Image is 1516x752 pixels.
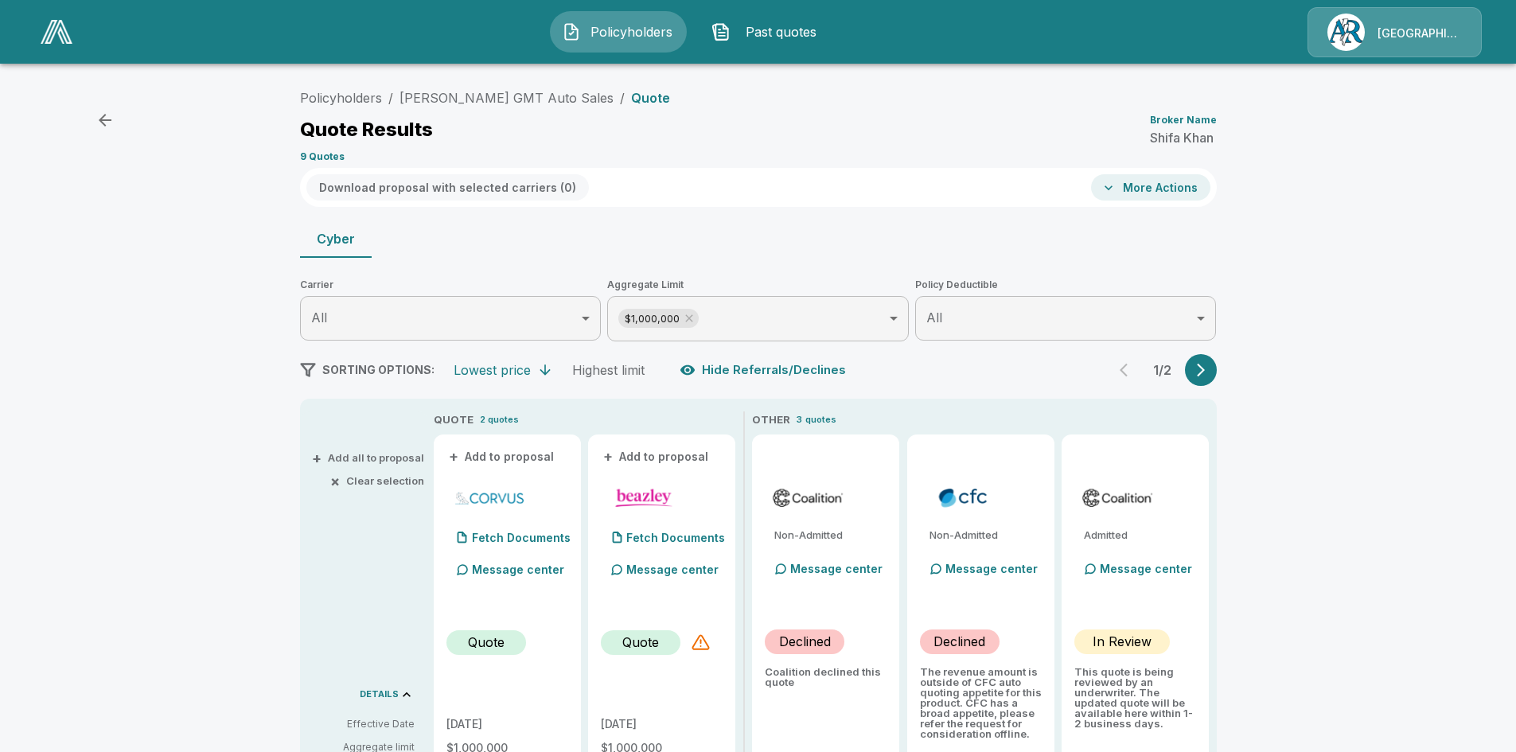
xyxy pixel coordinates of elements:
[388,88,393,107] li: /
[601,448,712,466] button: +Add to proposal
[926,485,1000,509] img: cfccyber
[312,453,322,463] span: +
[315,453,424,463] button: +Add all to proposal
[446,448,558,466] button: +Add to proposal
[1084,530,1196,540] p: Admitted
[300,277,602,293] span: Carrier
[300,90,382,106] a: Policyholders
[626,561,719,578] p: Message center
[774,530,887,540] p: Non-Admitted
[929,530,1042,540] p: Non-Admitted
[300,120,433,139] p: Quote Results
[1093,632,1152,651] p: In Review
[945,560,1038,577] p: Message center
[453,485,527,509] img: corvuscybersurplus
[926,310,942,325] span: All
[1081,485,1155,509] img: coalitioncyberadmitted
[805,413,836,427] p: quotes
[587,22,675,41] span: Policyholders
[676,355,852,385] button: Hide Referrals/Declines
[607,485,681,509] img: beazleycyber
[779,632,831,651] p: Declined
[618,309,699,328] div: $1,000,000
[572,362,645,378] div: Highest limit
[797,413,802,427] p: 3
[626,532,725,544] p: Fetch Documents
[333,476,424,486] button: ×Clear selection
[915,277,1217,293] span: Policy Deductible
[313,717,415,731] p: Effective Date
[550,11,687,53] button: Policyholders IconPolicyholders
[711,22,731,41] img: Past quotes Icon
[322,363,435,376] span: SORTING OPTIONS:
[765,667,887,688] p: Coalition declined this quote
[562,22,581,41] img: Policyholders Icon
[300,220,372,258] button: Cyber
[1074,667,1196,729] p: This quote is being reviewed by an underwriter. The updated quote will be available here within 1...
[399,90,614,106] a: [PERSON_NAME] GMT Auto Sales
[1100,560,1192,577] p: Message center
[454,362,531,378] div: Lowest price
[700,11,836,53] button: Past quotes IconPast quotes
[449,451,458,462] span: +
[360,690,399,699] p: DETAILS
[771,485,845,509] img: coalitioncyber
[468,633,505,652] p: Quote
[752,412,790,428] p: OTHER
[737,22,824,41] span: Past quotes
[620,88,625,107] li: /
[330,476,340,486] span: ×
[446,719,568,730] p: [DATE]
[300,152,345,162] p: 9 Quotes
[601,719,723,730] p: [DATE]
[933,632,985,651] p: Declined
[618,310,686,328] span: $1,000,000
[631,92,670,104] p: Quote
[622,633,659,652] p: Quote
[434,412,474,428] p: QUOTE
[300,88,670,107] nav: breadcrumb
[1150,131,1214,144] p: Shifa Khan
[472,561,564,578] p: Message center
[1091,174,1210,201] button: More Actions
[920,667,1042,739] p: The revenue amount is outside of CFC auto quoting appetite for this product. CFC has a broad appe...
[790,560,883,577] p: Message center
[472,532,571,544] p: Fetch Documents
[607,277,909,293] span: Aggregate Limit
[1147,364,1179,376] p: 1 / 2
[306,174,589,201] button: Download proposal with selected carriers (0)
[41,20,72,44] img: AA Logo
[480,413,519,427] p: 2 quotes
[1150,115,1217,125] p: Broker Name
[311,310,327,325] span: All
[603,451,613,462] span: +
